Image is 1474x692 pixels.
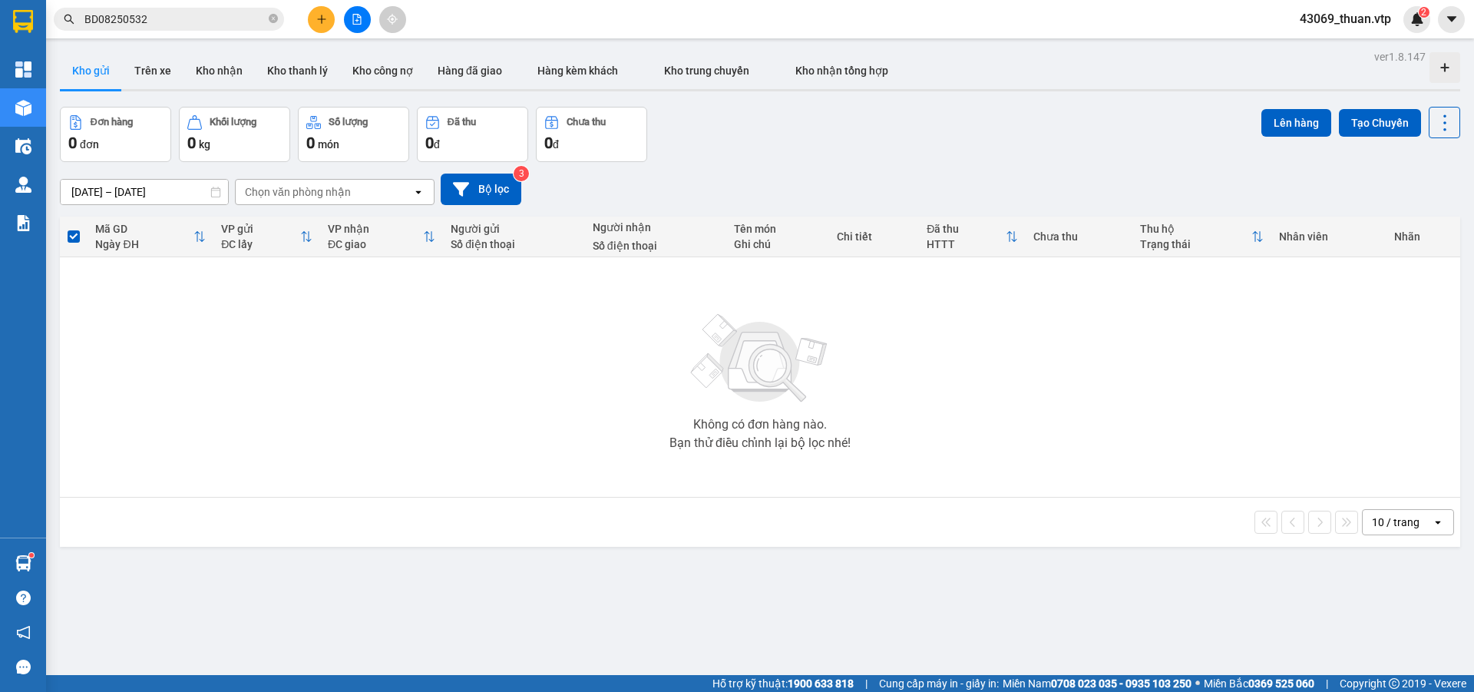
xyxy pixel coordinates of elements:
th: Toggle SortBy [213,217,320,257]
button: Bộ lọc [441,174,521,205]
div: VP gửi [221,223,300,235]
span: đ [553,138,559,151]
span: Miền Nam [1003,675,1191,692]
button: Lên hàng [1261,109,1331,137]
button: Đơn hàng0đơn [60,107,171,162]
div: Đã thu [927,223,1006,235]
button: Hàng đã giao [425,52,514,89]
th: Toggle SortBy [919,217,1026,257]
div: Tạo kho hàng mới [1429,52,1460,83]
div: Chọn văn phòng nhận [245,184,351,200]
span: 0 [187,134,196,152]
th: Toggle SortBy [320,217,443,257]
th: Toggle SortBy [1132,217,1271,257]
span: search [64,14,74,25]
span: | [865,675,868,692]
span: 43069_thuan.vtp [1287,9,1403,28]
div: Số lượng [329,117,368,127]
img: icon-new-feature [1410,12,1424,26]
div: Chi tiết [837,230,911,243]
button: aim [379,6,406,33]
span: Kho nhận tổng hợp [795,65,888,77]
strong: 1900 633 818 [788,677,854,690]
svg: open [1432,516,1444,528]
span: Cung cấp máy in - giấy in: [879,675,999,692]
span: 0 [306,134,315,152]
div: Đơn hàng [91,117,133,127]
img: warehouse-icon [15,177,31,193]
button: Khối lượng0kg [179,107,290,162]
img: dashboard-icon [15,61,31,78]
div: Khối lượng [210,117,256,127]
div: VP nhận [328,223,423,235]
button: Kho công nợ [340,52,425,89]
span: Hỗ trợ kỹ thuật: [712,675,854,692]
span: plus [316,14,327,25]
div: Trạng thái [1140,238,1251,250]
div: Người nhận [593,221,719,233]
button: Chưa thu0đ [536,107,647,162]
span: message [16,660,31,674]
span: đơn [80,138,99,151]
button: Số lượng0món [298,107,409,162]
div: Bạn thử điều chỉnh lại bộ lọc nhé! [669,437,851,449]
div: Ghi chú [734,238,821,250]
button: Đã thu0đ [417,107,528,162]
div: Thu hộ [1140,223,1251,235]
div: Đã thu [448,117,476,127]
span: 0 [425,134,434,152]
button: caret-down [1438,6,1465,33]
sup: 2 [1419,7,1429,18]
button: Kho thanh lý [255,52,340,89]
div: Số điện thoại [451,238,577,250]
span: 0 [68,134,77,152]
button: Trên xe [122,52,183,89]
span: 0 [544,134,553,152]
span: kg [199,138,210,151]
span: question-circle [16,591,31,605]
span: đ [434,138,440,151]
div: Nhân viên [1279,230,1378,243]
div: Chưa thu [1033,230,1125,243]
div: Chưa thu [567,117,606,127]
button: file-add [344,6,371,33]
strong: 0369 525 060 [1248,677,1314,690]
img: warehouse-icon [15,555,31,571]
span: close-circle [269,14,278,23]
div: Số điện thoại [593,240,719,252]
div: Tên món [734,223,821,235]
img: warehouse-icon [15,138,31,154]
button: plus [308,6,335,33]
div: Nhãn [1394,230,1453,243]
span: close-circle [269,12,278,27]
span: aim [387,14,398,25]
span: 2 [1421,7,1426,18]
img: logo-vxr [13,10,33,33]
button: Kho gửi [60,52,122,89]
div: Người gửi [451,223,577,235]
sup: 3 [514,166,529,181]
span: | [1326,675,1328,692]
span: notification [16,625,31,640]
div: ĐC giao [328,238,423,250]
strong: 0708 023 035 - 0935 103 250 [1051,677,1191,690]
img: svg+xml;base64,PHN2ZyBjbGFzcz0ibGlzdC1wbHVnX19zdmciIHhtbG5zPSJodHRwOi8vd3d3LnczLm9yZy8yMDAwL3N2Zy... [683,305,837,412]
span: Miền Bắc [1204,675,1314,692]
input: Tìm tên, số ĐT hoặc mã đơn [84,11,266,28]
th: Toggle SortBy [88,217,213,257]
button: Kho nhận [183,52,255,89]
svg: open [412,186,425,198]
div: ĐC lấy [221,238,300,250]
img: warehouse-icon [15,100,31,116]
span: ⚪️ [1195,680,1200,687]
span: copyright [1389,678,1400,689]
div: 10 / trang [1372,515,1419,530]
span: Hàng kèm khách [537,65,618,77]
div: Ngày ĐH [95,238,193,250]
span: caret-down [1445,12,1459,26]
div: HTTT [927,238,1006,250]
span: món [318,138,339,151]
span: file-add [352,14,362,25]
input: Select a date range. [61,180,228,204]
div: ver 1.8.147 [1374,48,1426,65]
